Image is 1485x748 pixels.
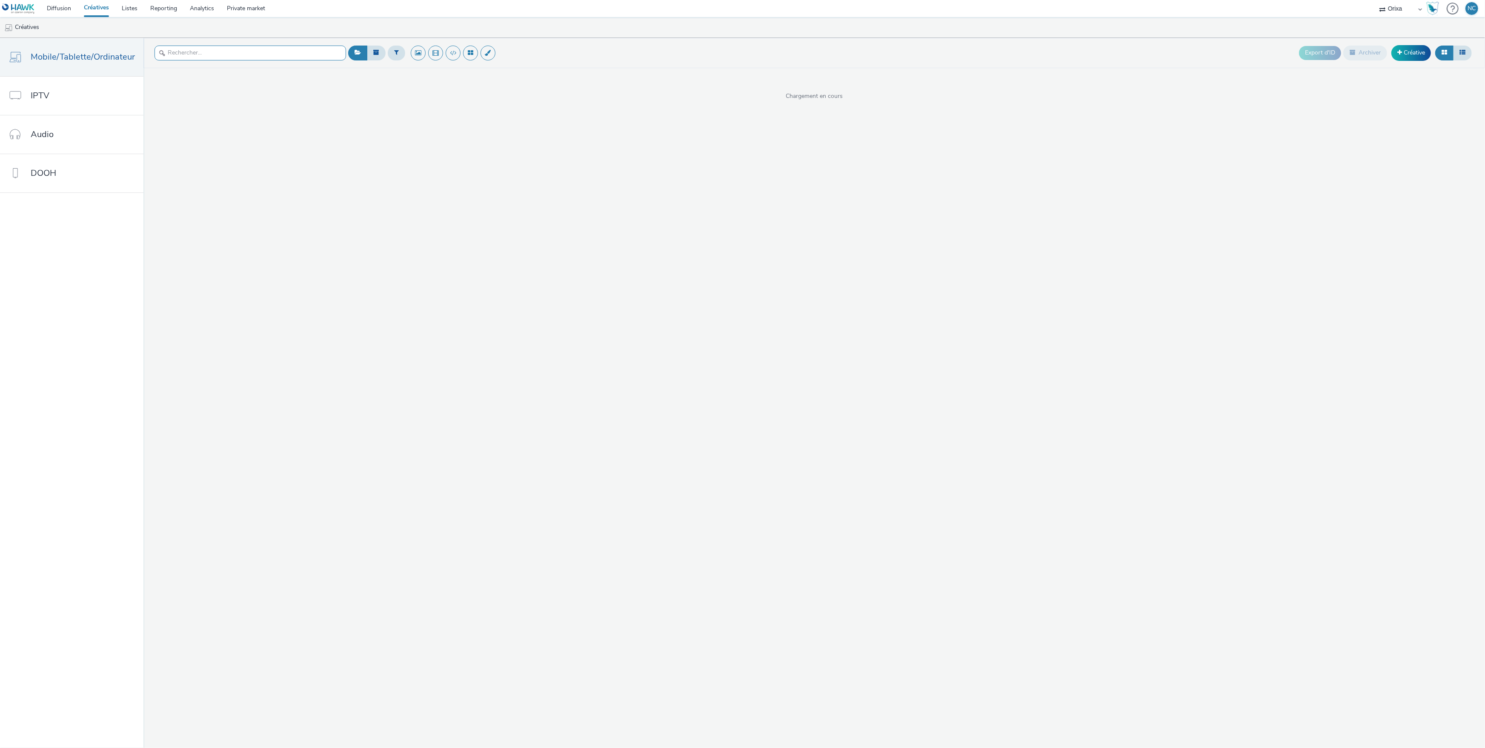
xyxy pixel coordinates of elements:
[31,89,49,102] span: IPTV
[31,167,56,179] span: DOOH
[143,92,1485,100] span: Chargement en cours
[1468,2,1476,15] div: NC
[1426,2,1439,15] img: Hawk Academy
[1391,45,1431,60] a: Créative
[155,46,346,60] input: Rechercher...
[31,51,135,63] span: Mobile/Tablette/Ordinateur
[1453,46,1472,60] button: Liste
[31,128,54,140] span: Audio
[1426,2,1442,15] a: Hawk Academy
[2,3,35,14] img: undefined Logo
[1343,46,1387,60] button: Archiver
[4,23,13,32] img: mobile
[1299,46,1341,60] button: Export d'ID
[1435,46,1454,60] button: Grille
